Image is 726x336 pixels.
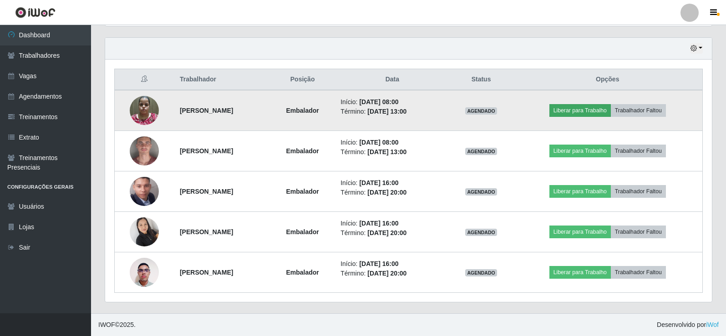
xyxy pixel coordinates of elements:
[706,321,719,328] a: iWof
[335,69,449,90] th: Data
[465,148,497,155] span: AGENDADO
[286,188,319,195] strong: Embalador
[270,69,335,90] th: Posição
[180,107,233,114] strong: [PERSON_NAME]
[465,229,497,236] span: AGENDADO
[549,104,611,117] button: Liberar para Trabalho
[611,226,666,238] button: Trabalhador Faltou
[130,160,159,223] img: 1718410528864.jpeg
[549,226,611,238] button: Liberar para Trabalho
[549,266,611,279] button: Liberar para Trabalho
[15,7,56,18] img: CoreUI Logo
[180,269,233,276] strong: [PERSON_NAME]
[340,138,444,147] li: Início:
[98,320,136,330] span: © 2025 .
[367,270,406,277] time: [DATE] 20:00
[286,147,319,155] strong: Embalador
[174,69,270,90] th: Trabalhador
[513,69,703,90] th: Opções
[98,321,115,328] span: IWOF
[611,185,666,198] button: Trabalhador Faltou
[340,228,444,238] li: Término:
[180,228,233,236] strong: [PERSON_NAME]
[286,228,319,236] strong: Embalador
[611,145,666,157] button: Trabalhador Faltou
[465,269,497,276] span: AGENDADO
[286,107,319,114] strong: Embalador
[340,188,444,197] li: Término:
[340,97,444,107] li: Início:
[549,145,611,157] button: Liberar para Trabalho
[367,189,406,196] time: [DATE] 20:00
[449,69,513,90] th: Status
[180,188,233,195] strong: [PERSON_NAME]
[359,260,398,267] time: [DATE] 16:00
[359,220,398,227] time: [DATE] 16:00
[340,178,444,188] li: Início:
[130,91,159,130] img: 1712714567127.jpeg
[657,320,719,330] span: Desenvolvido por
[340,219,444,228] li: Início:
[340,107,444,116] li: Término:
[367,229,406,236] time: [DATE] 20:00
[549,185,611,198] button: Liberar para Trabalho
[340,147,444,157] li: Término:
[611,104,666,117] button: Trabalhador Faltou
[359,98,398,105] time: [DATE] 08:00
[180,147,233,155] strong: [PERSON_NAME]
[130,212,159,251] img: 1722007663957.jpeg
[359,139,398,146] time: [DATE] 08:00
[465,188,497,196] span: AGENDADO
[340,259,444,269] li: Início:
[130,121,159,181] img: 1750082443540.jpeg
[359,179,398,186] time: [DATE] 16:00
[286,269,319,276] strong: Embalador
[611,266,666,279] button: Trabalhador Faltou
[130,253,159,291] img: 1746465298396.jpeg
[465,107,497,115] span: AGENDADO
[367,108,406,115] time: [DATE] 13:00
[367,148,406,155] time: [DATE] 13:00
[340,269,444,278] li: Término:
